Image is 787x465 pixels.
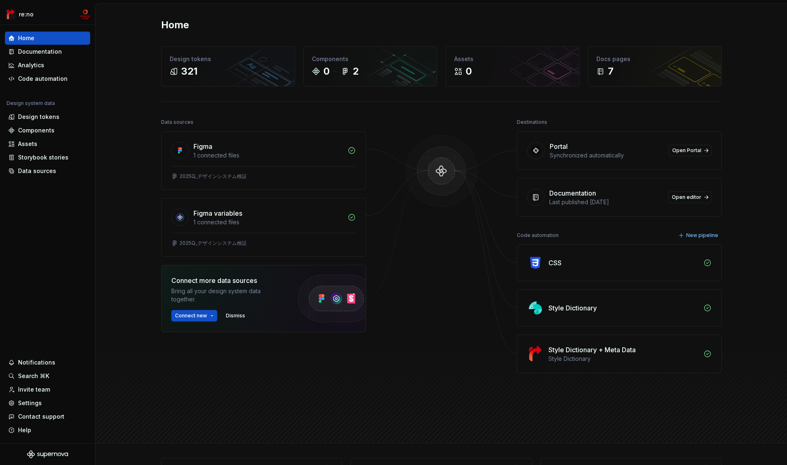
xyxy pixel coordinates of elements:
div: Data sources [161,116,193,128]
div: 2 [353,65,359,78]
div: Documentation [18,48,62,56]
div: Help [18,426,31,434]
a: Home [5,32,90,45]
div: 0 [323,65,330,78]
a: Figma variables1 connected files2025Q_デザインシステム検証 [161,198,366,257]
a: Figma1 connected files2025Q_デザインシステム検証 [161,131,366,190]
a: Settings [5,397,90,410]
svg: Supernova Logo [27,450,68,458]
div: Style Dictionary [548,303,597,313]
div: 321 [181,65,198,78]
div: Code automation [18,75,68,83]
button: New pipeline [676,230,722,241]
img: 4ec385d3-6378-425b-8b33-6545918efdc5.png [6,9,16,19]
span: Open Portal [672,147,701,154]
a: Assets [5,137,90,150]
a: Components02 [303,46,437,87]
a: Assets0 [446,46,580,87]
div: 1 connected files [193,151,343,160]
a: Design tokens [5,110,90,123]
div: Settings [18,399,42,407]
div: Design tokens [18,113,59,121]
button: Dismiss [222,310,249,321]
div: Figma variables [193,208,242,218]
button: re:nomc-develop [2,5,93,23]
div: 7 [608,65,614,78]
div: Docs pages [596,55,713,63]
div: 2025Q_デザインシステム検証 [180,240,247,246]
div: Data sources [18,167,56,175]
div: Documentation [549,188,596,198]
div: 0 [466,65,472,78]
button: Search ⌘K [5,369,90,383]
div: Style Dictionary + Meta Data [548,345,636,355]
div: Design system data [7,100,55,107]
a: Code automation [5,72,90,85]
button: Help [5,424,90,437]
h2: Home [161,18,189,32]
div: Storybook stories [18,153,68,162]
div: Design tokens [170,55,287,63]
div: Analytics [18,61,44,69]
img: mc-develop [80,9,90,19]
a: Analytics [5,59,90,72]
div: Invite team [18,385,50,394]
a: Open Portal [669,145,712,156]
div: Synchronized automatically [550,151,664,160]
a: Invite team [5,383,90,396]
a: Design tokens321 [161,46,295,87]
div: Style Dictionary [548,355,698,363]
div: 1 connected files [193,218,343,226]
div: Code automation [517,230,559,241]
div: Portal [550,141,568,151]
div: Bring all your design system data together. [171,287,282,303]
div: Components [312,55,429,63]
div: 2025Q_デザインシステム検証 [180,173,247,180]
a: Documentation [5,45,90,58]
a: Open editor [668,191,712,203]
div: Notifications [18,358,55,367]
div: re:no [19,10,34,18]
div: Destinations [517,116,547,128]
div: Connect more data sources [171,276,282,285]
button: Contact support [5,410,90,423]
div: Search ⌘K [18,372,49,380]
div: CSS [548,258,562,268]
div: Contact support [18,413,64,421]
a: Data sources [5,164,90,178]
a: Components [5,124,90,137]
div: Last published [DATE] [549,198,663,206]
span: Dismiss [226,312,245,319]
div: Assets [454,55,571,63]
span: Connect new [175,312,207,319]
span: New pipeline [686,232,718,239]
div: Components [18,126,55,134]
button: Notifications [5,356,90,369]
div: Home [18,34,34,42]
div: Assets [18,140,37,148]
div: Figma [193,141,212,151]
button: Connect new [171,310,217,321]
span: Open editor [672,194,701,201]
a: Storybook stories [5,151,90,164]
a: Docs pages7 [588,46,722,87]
